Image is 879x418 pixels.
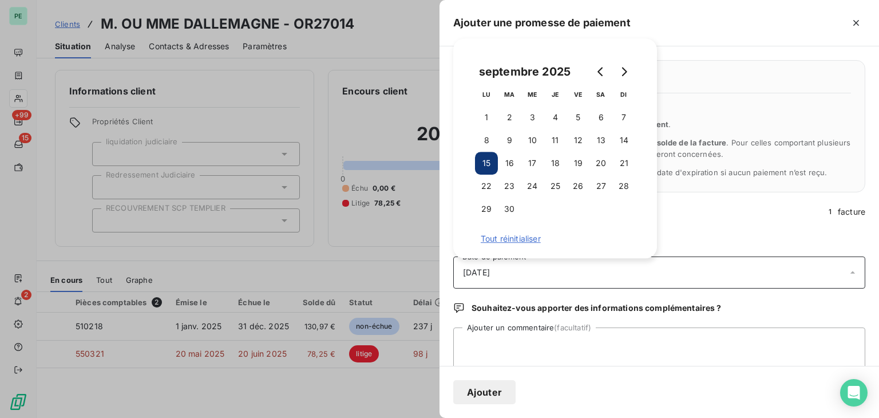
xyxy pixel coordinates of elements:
th: samedi [589,83,612,106]
div: septembre 2025 [475,62,575,81]
button: 8 [475,129,498,152]
button: 7 [612,106,635,129]
button: 27 [589,175,612,198]
button: 12 [567,129,589,152]
span: Tout réinitialiser [481,233,629,245]
span: 1 [825,207,836,217]
button: 6 [589,106,612,129]
button: 3 [521,106,544,129]
th: dimanche [612,83,635,106]
button: 16 [498,152,521,175]
button: 13 [589,129,612,152]
button: 22 [475,175,498,198]
button: 9 [498,129,521,152]
button: 25 [544,175,567,198]
button: 19 [567,152,589,175]
button: 14 [612,129,635,152]
button: 30 [498,198,521,220]
button: 28 [612,175,635,198]
button: 29 [475,198,498,220]
button: Go to previous month [589,60,612,83]
button: 4 [544,106,567,129]
button: 23 [498,175,521,198]
span: l’ensemble du solde de la facture [603,138,727,147]
th: mardi [498,83,521,106]
span: facture [825,206,865,218]
button: 24 [521,175,544,198]
span: [DATE] [463,267,490,278]
button: Ajouter [453,380,516,404]
button: 18 [544,152,567,175]
span: La promesse de paiement couvre . Pour celles comportant plusieurs échéances, seules les échéances... [481,138,851,159]
button: 10 [521,129,544,152]
th: jeudi [544,83,567,106]
button: 11 [544,129,567,152]
h5: Ajouter une promesse de paiement [453,15,631,31]
th: vendredi [567,83,589,106]
button: 17 [521,152,544,175]
button: 21 [612,152,635,175]
th: mercredi [521,83,544,106]
button: Go to next month [612,60,635,83]
div: Open Intercom Messenger [840,379,868,407]
button: 20 [589,152,612,175]
button: 26 [567,175,589,198]
button: 15 [475,152,498,175]
span: Souhaitez-vous apporter des informations complémentaires ? [472,302,721,314]
button: 2 [498,106,521,129]
button: 5 [567,106,589,129]
button: 1 [475,106,498,129]
th: lundi [475,83,498,106]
